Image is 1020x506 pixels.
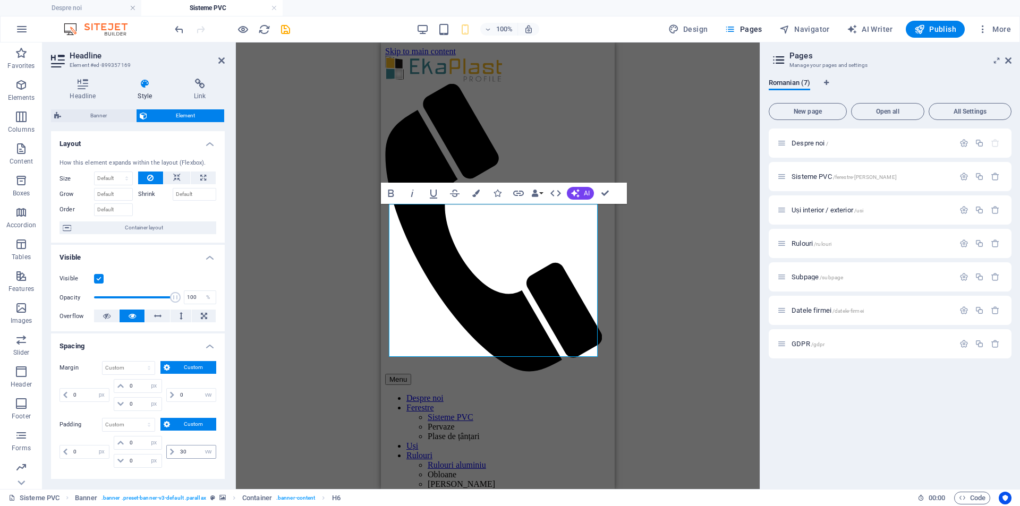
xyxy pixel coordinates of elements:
[8,125,35,134] p: Columns
[6,221,36,229] p: Accordion
[975,239,984,248] div: Duplicate
[991,139,1000,148] div: The startpage cannot be deleted
[7,62,35,70] p: Favorites
[75,492,341,504] nav: breadcrumb
[975,205,984,215] div: Duplicate
[74,221,213,234] span: Container layout
[788,207,954,213] div: Uși interior / exterior/usi
[8,285,34,293] p: Features
[150,109,222,122] span: Element
[959,492,985,504] span: Code
[792,139,828,147] span: Despre noi
[59,221,216,234] button: Container layout
[6,476,36,484] p: Marketing
[906,21,965,38] button: Publish
[973,21,1015,38] button: More
[59,310,94,323] label: Overflow
[59,188,94,201] label: Grow
[788,140,954,147] div: Despre noi/
[584,190,590,196] span: AI
[832,308,864,314] span: /datele-firmei
[991,272,1000,281] div: Remove
[51,109,136,122] button: Banner
[779,24,830,35] span: Navigator
[854,208,864,213] span: /usi
[173,23,185,36] i: Undo: Change orientation (Ctrl+Z)
[496,23,513,36] h6: 100%
[826,141,828,147] span: /
[773,108,842,115] span: New page
[8,492,59,504] a: Click to cancel selection. Double-click to open Pages
[423,183,444,204] button: Underline (Ctrl+U)
[70,61,203,70] h3: Element #ed-899357169
[959,239,968,248] div: Settings
[975,139,984,148] div: Duplicate
[402,183,422,204] button: Italic (Ctrl+I)
[276,492,315,504] span: . banner-content
[160,418,216,431] button: Custom
[851,103,924,120] button: Open all
[8,93,35,102] p: Elements
[59,272,94,285] label: Visible
[936,494,938,502] span: :
[258,23,270,36] i: Reload page
[775,21,834,38] button: Navigator
[929,492,945,504] span: 00 00
[51,245,225,264] h4: Visible
[175,79,225,101] h4: Link
[13,348,30,357] p: Slider
[70,51,225,61] h2: Headline
[210,495,215,501] i: This element is a customizable preset
[59,176,94,182] label: Size
[991,205,1000,215] div: Remove
[814,241,831,247] span: /rulouri
[51,79,119,101] h4: Headline
[664,21,712,38] div: Design (Ctrl+Alt+Y)
[725,24,762,35] span: Pages
[11,380,32,389] p: Header
[381,183,401,204] button: Bold (Ctrl+B)
[332,492,341,504] span: Click to select. Double-click to edit
[959,339,968,348] div: Settings
[119,79,175,101] h4: Style
[820,275,843,280] span: /subpage
[236,23,249,36] button: Click here to leave preview mode and continue editing
[524,24,533,34] i: On resize automatically adjust zoom level to fit chosen device.
[792,239,831,247] span: Click to open page
[64,109,133,122] span: Banner
[219,495,226,501] i: This element contains a background
[59,159,216,168] div: How this element expands within the layout (Flexbox).
[94,188,133,201] input: Default
[668,24,708,35] span: Design
[101,492,206,504] span: . banner .preset-banner-v3-default .parallax
[12,444,31,452] p: Forms
[991,339,1000,348] div: Remove
[991,306,1000,315] div: Remove
[75,492,97,504] span: Click to select. Double-click to edit
[792,340,824,348] span: Click to open page
[13,189,30,198] p: Boxes
[173,361,213,374] span: Custom
[959,139,968,148] div: Settings
[975,339,984,348] div: Duplicate
[279,23,292,36] button: save
[975,172,984,181] div: Duplicate
[137,109,225,122] button: Element
[959,205,968,215] div: Settings
[595,183,615,204] button: Confirm (Ctrl+⏎)
[487,183,507,204] button: Icons
[242,492,272,504] span: Click to select. Double-click to edit
[51,333,225,353] h4: Spacing
[991,172,1000,181] div: Remove
[847,24,893,35] span: AI Writer
[279,23,292,36] i: Save (Ctrl+S)
[788,307,954,314] div: Datele firmei/datele-firmei
[445,183,465,204] button: Strikethrough
[61,23,141,36] img: Editor Logo
[546,183,566,204] button: HTML
[833,174,897,180] span: /ferestre-[PERSON_NAME]
[788,273,954,280] div: Subpage/subpage
[10,157,33,166] p: Content
[160,361,216,374] button: Custom
[977,24,1011,35] span: More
